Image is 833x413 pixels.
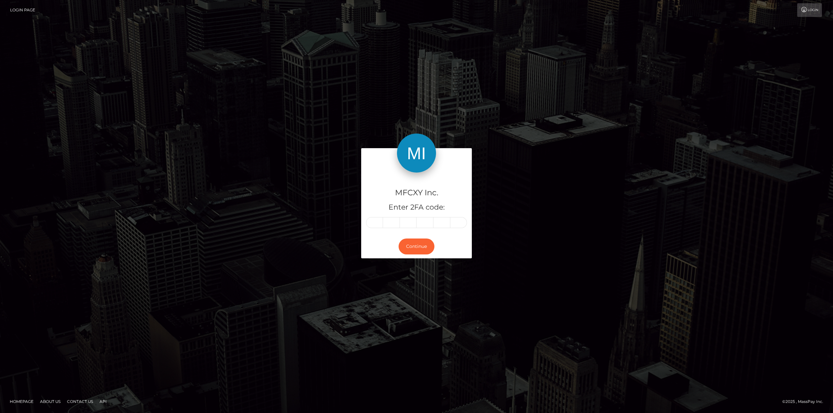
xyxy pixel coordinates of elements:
[7,396,36,407] a: Homepage
[782,398,828,405] div: © 2025 , MassPay Inc.
[10,3,35,17] a: Login Page
[37,396,63,407] a: About Us
[64,396,96,407] a: Contact Us
[97,396,109,407] a: API
[399,239,434,254] button: Continue
[366,187,467,199] h4: MFCXY Inc.
[797,3,822,17] a: Login
[366,202,467,213] h5: Enter 2FA code:
[397,134,436,173] img: MFCXY Inc.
